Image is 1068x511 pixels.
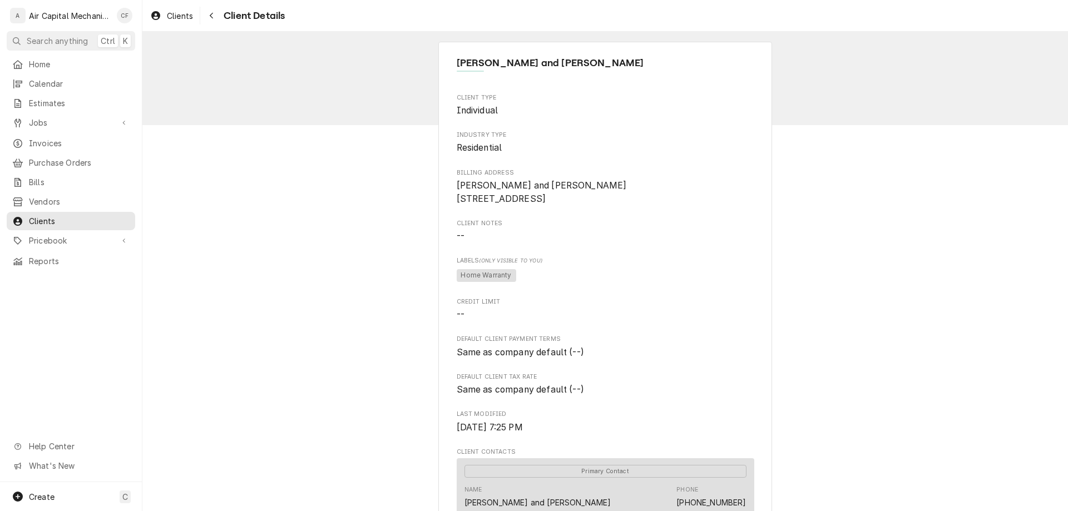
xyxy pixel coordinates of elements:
span: -- [457,231,464,241]
a: Estimates [7,94,135,112]
span: [PERSON_NAME] and [PERSON_NAME] [STREET_ADDRESS] [457,180,627,204]
div: Client Notes [457,219,754,243]
span: Create [29,492,55,502]
span: Purchase Orders [29,157,130,168]
div: Client Type [457,93,754,117]
span: Industry Type [457,141,754,155]
div: Credit Limit [457,297,754,321]
a: Vendors [7,192,135,211]
div: [PERSON_NAME] and [PERSON_NAME] [464,497,611,508]
a: Go to Jobs [7,113,135,132]
span: Same as company default (--) [457,347,584,358]
span: [object Object] [457,267,754,284]
span: Clients [167,10,193,22]
span: Ctrl [101,35,115,47]
span: Industry Type [457,131,754,140]
button: Navigate back [202,7,220,24]
span: [DATE] 7:25 PM [457,422,523,433]
div: Phone [676,485,698,494]
div: Last Modified [457,410,754,434]
span: Estimates [29,97,130,109]
span: Credit Limit [457,297,754,306]
span: Help Center [29,440,128,452]
span: Billing Address [457,168,754,177]
a: Bills [7,173,135,191]
span: What's New [29,460,128,472]
a: Go to Help Center [7,437,135,455]
span: Invoices [29,137,130,149]
div: Client Information [457,56,754,80]
div: Billing Address [457,168,754,206]
div: CF [117,8,132,23]
span: Home [29,58,130,70]
button: Search anythingCtrlK [7,31,135,51]
span: Bills [29,176,130,188]
div: Primary [464,464,746,478]
span: C [122,491,128,503]
a: Invoices [7,134,135,152]
span: Search anything [27,35,88,47]
a: Go to What's New [7,457,135,475]
span: Credit Limit [457,308,754,321]
a: Calendar [7,75,135,93]
span: Vendors [29,196,130,207]
span: Individual [457,105,498,116]
span: Residential [457,142,502,153]
span: -- [457,309,464,320]
div: Phone [676,485,746,508]
span: Default Client Tax Rate [457,373,754,381]
div: Name [464,485,482,494]
span: Pricebook [29,235,113,246]
span: Primary Contact [464,465,746,478]
span: Client Details [220,8,285,23]
span: Default Client Payment Terms [457,346,754,359]
a: Go to Pricebook [7,231,135,250]
span: K [123,35,128,47]
span: Client Type [457,93,754,102]
span: Clients [29,215,130,227]
span: (Only Visible to You) [479,257,542,264]
span: Reports [29,255,130,267]
div: Air Capital Mechanical [29,10,111,22]
span: Last Modified [457,421,754,434]
span: Client Notes [457,230,754,243]
div: [object Object] [457,256,754,284]
a: Clients [146,7,197,25]
a: [PHONE_NUMBER] [676,498,746,507]
span: Calendar [29,78,130,90]
span: Last Modified [457,410,754,419]
div: A [10,8,26,23]
span: Same as company default (--) [457,384,584,395]
a: Reports [7,252,135,270]
span: Name [457,56,754,71]
a: Purchase Orders [7,153,135,172]
a: Home [7,55,135,73]
span: Default Client Tax Rate [457,383,754,396]
div: Name [464,485,611,508]
div: Default Client Payment Terms [457,335,754,359]
span: Billing Address [457,179,754,205]
span: Home Warranty [457,269,516,282]
a: Clients [7,212,135,230]
span: Labels [457,256,754,265]
span: Default Client Payment Terms [457,335,754,344]
div: Charles Faure's Avatar [117,8,132,23]
span: Client Type [457,104,754,117]
div: Default Client Tax Rate [457,373,754,396]
span: Client Contacts [457,448,754,457]
span: Client Notes [457,219,754,228]
div: Industry Type [457,131,754,155]
span: Jobs [29,117,113,128]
